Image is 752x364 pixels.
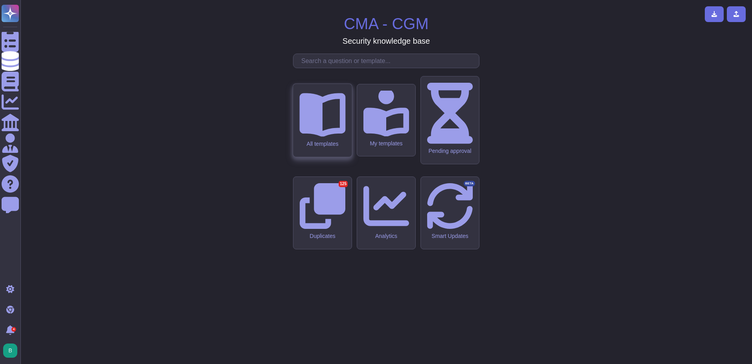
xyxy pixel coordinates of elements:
img: user [3,344,17,358]
div: Analytics [363,233,409,240]
button: user [2,342,23,359]
div: Duplicates [300,233,345,240]
div: All templates [299,140,345,147]
input: Search a question or template... [297,54,479,68]
div: 125 [339,181,348,187]
div: My templates [363,140,409,147]
div: 4 [11,327,16,332]
h3: Security knowledge base [343,36,430,46]
div: Smart Updates [427,233,473,240]
div: BETA [464,181,475,186]
div: Pending approval [427,148,473,154]
h1: CMA - CGM [344,14,429,33]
